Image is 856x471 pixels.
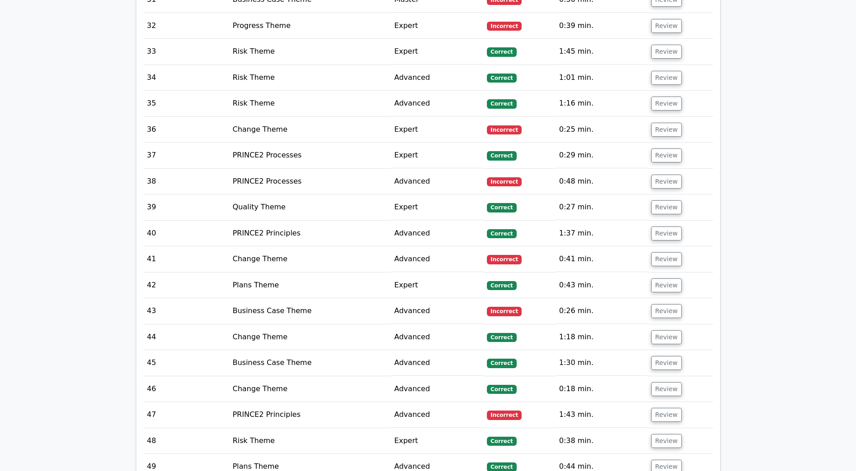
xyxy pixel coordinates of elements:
button: Review [651,200,682,214]
button: Review [651,45,682,59]
span: Incorrect [487,177,522,186]
span: Correct [487,203,516,212]
td: Expert [391,39,483,65]
button: Review [651,252,682,266]
button: Review [651,226,682,240]
span: Incorrect [487,125,522,134]
span: Incorrect [487,307,522,316]
button: Review [651,123,682,137]
td: 0:38 min. [555,428,648,454]
td: 45 [143,350,229,376]
td: Advanced [391,298,483,324]
button: Review [651,97,682,111]
td: Plans Theme [229,272,390,298]
span: Incorrect [487,255,522,264]
button: Review [651,278,682,292]
button: Review [651,382,682,396]
td: Change Theme [229,246,390,272]
td: 46 [143,376,229,402]
button: Review [651,408,682,422]
td: 1:43 min. [555,402,648,428]
td: Advanced [391,91,483,116]
td: 32 [143,13,229,39]
td: Business Case Theme [229,298,390,324]
td: 0:39 min. [555,13,648,39]
td: Risk Theme [229,39,390,65]
td: Advanced [391,246,483,272]
td: Advanced [391,65,483,91]
td: 0:25 min. [555,117,648,143]
td: Expert [391,143,483,168]
td: Advanced [391,376,483,402]
td: Quality Theme [229,194,390,220]
span: Correct [487,47,516,56]
button: Review [651,19,682,33]
td: 40 [143,221,229,246]
td: Progress Theme [229,13,390,39]
td: Advanced [391,221,483,246]
td: Risk Theme [229,428,390,454]
td: Expert [391,13,483,39]
td: 1:30 min. [555,350,648,376]
td: 33 [143,39,229,65]
span: Correct [487,151,516,160]
td: Expert [391,428,483,454]
td: Change Theme [229,324,390,350]
td: 0:41 min. [555,246,648,272]
td: 1:18 min. [555,324,648,350]
td: 35 [143,91,229,116]
td: Advanced [391,169,483,194]
span: Correct [487,437,516,446]
td: 1:16 min. [555,91,648,116]
td: 36 [143,117,229,143]
td: Change Theme [229,376,390,402]
td: 0:26 min. [555,298,648,324]
td: PRINCE2 Processes [229,169,390,194]
td: 0:18 min. [555,376,648,402]
td: 38 [143,169,229,194]
button: Review [651,71,682,85]
td: 47 [143,402,229,428]
td: 43 [143,298,229,324]
td: 1:01 min. [555,65,648,91]
button: Review [651,330,682,344]
td: Business Case Theme [229,350,390,376]
td: 0:29 min. [555,143,648,168]
td: 42 [143,272,229,298]
td: 1:37 min. [555,221,648,246]
td: Expert [391,272,483,298]
button: Review [651,148,682,162]
td: PRINCE2 Principles [229,221,390,246]
span: Correct [487,99,516,108]
span: Incorrect [487,411,522,420]
td: 0:48 min. [555,169,648,194]
td: PRINCE2 Processes [229,143,390,168]
td: Risk Theme [229,65,390,91]
span: Correct [487,281,516,290]
td: 1:45 min. [555,39,648,65]
button: Review [651,434,682,448]
td: 44 [143,324,229,350]
td: Advanced [391,324,483,350]
td: 39 [143,194,229,220]
td: Expert [391,117,483,143]
td: 0:43 min. [555,272,648,298]
td: 48 [143,428,229,454]
td: Advanced [391,350,483,376]
button: Review [651,356,682,370]
td: PRINCE2 Principles [229,402,390,428]
td: Risk Theme [229,91,390,116]
span: Correct [487,333,516,342]
td: Change Theme [229,117,390,143]
td: Advanced [391,402,483,428]
td: Expert [391,194,483,220]
button: Review [651,175,682,189]
td: 0:27 min. [555,194,648,220]
button: Review [651,304,682,318]
span: Correct [487,74,516,83]
span: Incorrect [487,22,522,31]
span: Correct [487,229,516,238]
span: Correct [487,359,516,368]
td: 34 [143,65,229,91]
td: 37 [143,143,229,168]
